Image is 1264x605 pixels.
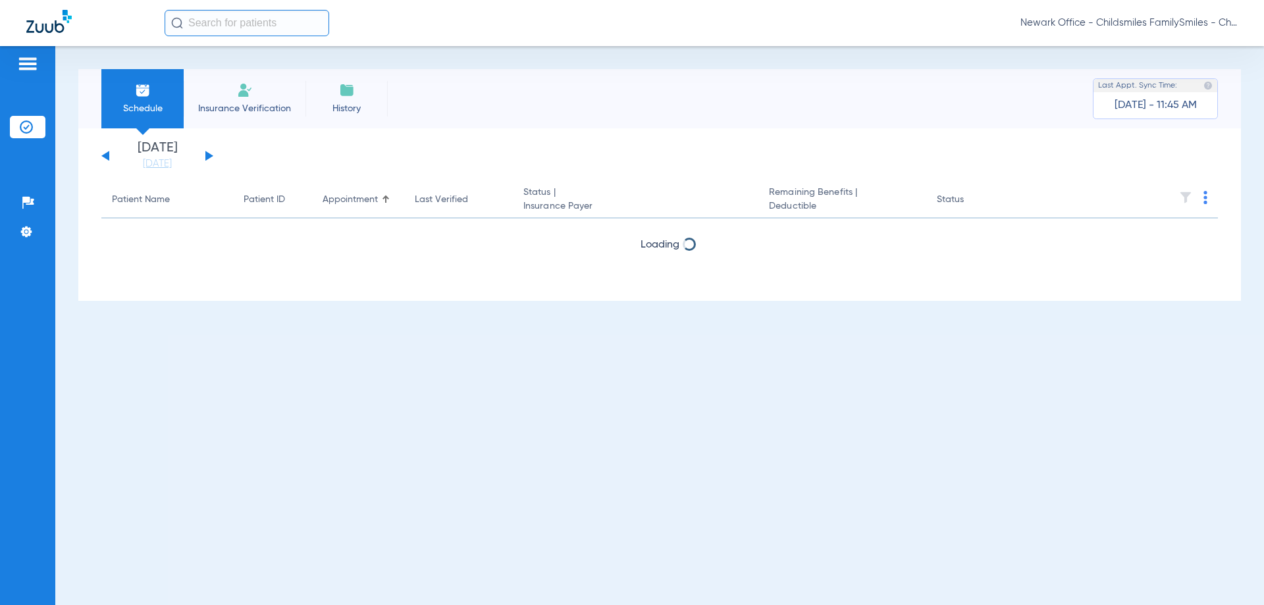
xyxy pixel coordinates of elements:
img: filter.svg [1179,191,1192,204]
div: Patient Name [112,193,223,207]
input: Search for patients [165,10,329,36]
img: Schedule [135,82,151,98]
div: Patient ID [244,193,285,207]
a: [DATE] [118,157,197,171]
span: Insurance Payer [523,199,748,213]
span: [DATE] - 11:45 AM [1115,99,1197,112]
div: Patient ID [244,193,302,207]
span: Loading [641,240,679,250]
img: Manual Insurance Verification [237,82,253,98]
img: History [339,82,355,98]
img: Search Icon [171,17,183,29]
div: Patient Name [112,193,170,207]
div: Last Verified [415,193,502,207]
span: Deductible [769,199,915,213]
span: Last Appt. Sync Time: [1098,79,1177,92]
img: last sync help info [1203,81,1213,90]
div: Appointment [323,193,394,207]
img: group-dot-blue.svg [1203,191,1207,204]
th: Status | [513,182,758,219]
span: Newark Office - Childsmiles FamilySmiles - ChildSmiles [GEOGRAPHIC_DATA] - [GEOGRAPHIC_DATA] Gene... [1020,16,1238,30]
span: Insurance Verification [194,102,296,115]
img: Zuub Logo [26,10,72,33]
div: Appointment [323,193,378,207]
img: hamburger-icon [17,56,38,72]
span: Schedule [111,102,174,115]
li: [DATE] [118,142,197,171]
th: Remaining Benefits | [758,182,926,219]
div: Last Verified [415,193,468,207]
span: History [315,102,378,115]
th: Status [926,182,1015,219]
